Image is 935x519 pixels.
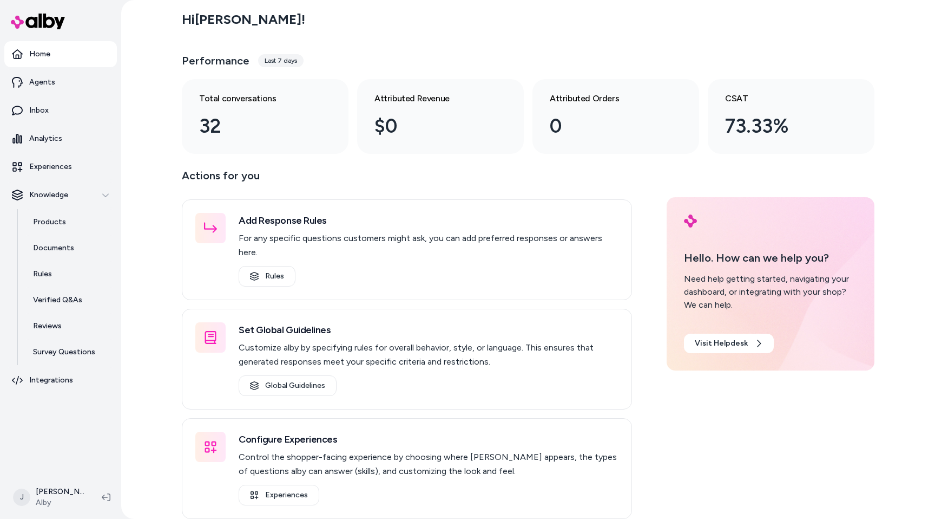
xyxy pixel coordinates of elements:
a: Rules [239,266,295,287]
p: For any specific questions customers might ask, you can add preferred responses or answers here. [239,231,618,259]
a: Analytics [4,126,117,152]
h2: Hi [PERSON_NAME] ! [182,11,305,28]
p: Documents [33,243,74,254]
a: Survey Questions [22,339,117,365]
div: $0 [374,112,489,141]
p: Experiences [29,161,72,172]
a: Rules [22,261,117,287]
div: Need help getting started, navigating your dashboard, or integrating with your shop? We can help. [684,273,857,312]
a: Inbox [4,98,117,124]
p: Actions for you [182,167,632,193]
p: Customize alby by specifying rules for overall behavior, style, or language. This ensures that ge... [239,341,618,369]
h3: Add Response Rules [239,213,618,228]
p: Verified Q&As [33,295,82,306]
p: Reviews [33,321,62,332]
a: Total conversations 32 [182,79,348,154]
img: alby Logo [684,215,697,228]
h3: Attributed Revenue [374,92,489,105]
p: Products [33,217,66,228]
h3: CSAT [725,92,840,105]
a: Attributed Revenue $0 [357,79,524,154]
a: CSAT 73.33% [708,79,874,154]
a: Attributed Orders 0 [532,79,699,154]
img: alby Logo [11,14,65,29]
div: 0 [550,112,664,141]
span: J [13,489,30,506]
div: Last 7 days [258,54,304,67]
a: Products [22,209,117,235]
a: Agents [4,69,117,95]
p: Integrations [29,375,73,386]
p: Knowledge [29,190,68,200]
h3: Attributed Orders [550,92,664,105]
h3: Performance [182,53,249,68]
a: Home [4,41,117,67]
h3: Configure Experiences [239,432,618,447]
p: Rules [33,269,52,280]
div: 32 [199,112,314,141]
div: 73.33% [725,112,840,141]
span: Alby [36,497,84,508]
p: [PERSON_NAME] [36,486,84,497]
a: Experiences [4,154,117,180]
button: Knowledge [4,182,117,208]
p: Control the shopper-facing experience by choosing where [PERSON_NAME] appears, the types of quest... [239,450,618,478]
a: Reviews [22,313,117,339]
button: J[PERSON_NAME]Alby [6,480,93,515]
p: Hello. How can we help you? [684,250,857,266]
h3: Total conversations [199,92,314,105]
a: Visit Helpdesk [684,334,774,353]
p: Agents [29,77,55,88]
a: Integrations [4,367,117,393]
a: Documents [22,235,117,261]
p: Analytics [29,133,62,144]
p: Inbox [29,105,49,116]
a: Experiences [239,485,319,505]
p: Home [29,49,50,60]
p: Survey Questions [33,347,95,358]
a: Verified Q&As [22,287,117,313]
h3: Set Global Guidelines [239,322,618,338]
a: Global Guidelines [239,375,337,396]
